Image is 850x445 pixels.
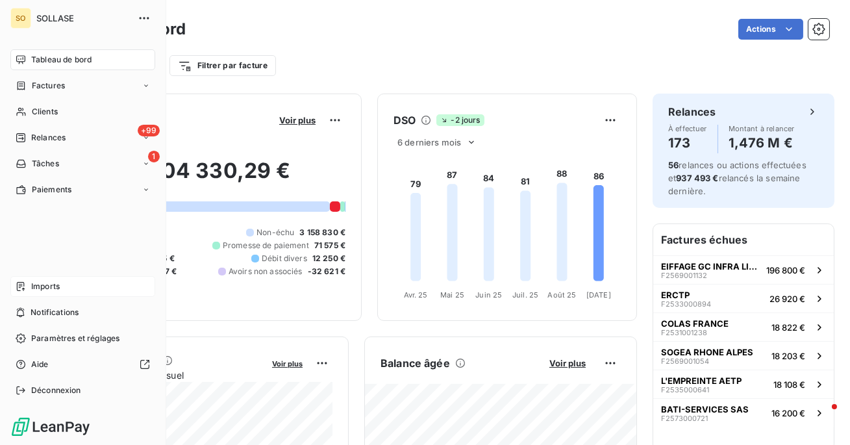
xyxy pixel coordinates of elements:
span: +99 [138,125,160,136]
a: Aide [10,354,155,375]
span: F2531001238 [661,329,707,337]
span: À effectuer [668,125,707,133]
span: Déconnexion [31,385,81,396]
span: Notifications [31,307,79,318]
button: Voir plus [275,114,319,126]
tspan: [DATE] [586,290,611,299]
span: Clients [32,106,58,118]
span: SOLLASE [36,13,130,23]
span: relances ou actions effectuées et relancés la semaine dernière. [668,160,806,196]
span: SOGEA RHONE ALPES [661,347,753,357]
span: COLAS FRANCE [661,318,729,329]
span: Aide [31,359,49,370]
span: 26 920 € [769,294,805,304]
span: Factures [32,80,65,92]
span: Voir plus [272,359,303,368]
h6: Relances [668,104,716,120]
span: Tableau de bord [31,54,92,66]
span: ERCTP [661,290,690,300]
span: Promesse de paiement [223,240,309,251]
span: F2569001132 [661,272,707,279]
span: -32 621 € [308,266,345,277]
h6: Factures échues [653,224,834,255]
button: Actions [738,19,803,40]
span: F2573000721 [661,414,708,422]
button: ERCTPF253300089426 920 € [653,284,834,312]
h4: 1,476 M € [729,133,795,153]
h4: 173 [668,133,707,153]
span: 16 200 € [771,408,805,418]
span: 196 800 € [766,265,805,275]
span: 18 822 € [771,322,805,333]
button: EIFFAGE GC INFRA LINEAIRESF2569001132196 800 € [653,255,834,284]
span: 3 158 830 € [299,227,345,238]
span: 6 derniers mois [397,137,461,147]
button: Voir plus [268,357,306,369]
tspan: Avr. 25 [404,290,428,299]
span: EIFFAGE GC INFRA LINEAIRES [661,261,761,272]
button: COLAS FRANCEF253100123818 822 € [653,312,834,341]
h6: Balance âgée [381,355,450,371]
span: Non-échu [256,227,294,238]
img: Logo LeanPay [10,416,91,437]
span: Paiements [32,184,71,196]
span: 1 [148,151,160,162]
span: Montant à relancer [729,125,795,133]
tspan: Août 25 [547,290,576,299]
tspan: Mai 25 [440,290,464,299]
span: Relances [31,132,66,144]
button: L'EMPREINTE AETPF253500064118 108 € [653,370,834,398]
span: L'EMPREINTE AETP [661,375,742,386]
span: Voir plus [279,115,316,125]
span: 18 203 € [771,351,805,361]
button: Filtrer par facture [169,55,276,76]
tspan: Juil. 25 [512,290,538,299]
span: Paramètres et réglages [31,333,119,344]
h2: 4 304 330,29 € [73,158,345,197]
span: BATI-SERVICES SAS [661,404,749,414]
button: SOGEA RHONE ALPESF256900105418 203 € [653,341,834,370]
tspan: Juin 25 [475,290,502,299]
span: F2533000894 [661,300,711,308]
span: Chiffre d'affaires mensuel [73,368,263,382]
span: 18 108 € [773,379,805,390]
span: F2535000641 [661,386,709,394]
span: Débit divers [262,253,307,264]
span: F2569001054 [661,357,709,365]
span: 56 [668,160,679,170]
span: Tâches [32,158,59,170]
span: 937 493 € [676,173,718,183]
span: Imports [31,281,60,292]
span: -2 jours [436,114,484,126]
span: Voir plus [549,358,586,368]
button: Voir plus [545,357,590,369]
span: Avoirs non associés [229,266,303,277]
button: BATI-SERVICES SASF257300072116 200 € [653,398,834,427]
div: SO [10,8,31,29]
h6: DSO [394,112,416,128]
span: 71 575 € [314,240,345,251]
iframe: Intercom live chat [806,401,837,432]
span: 12 250 € [312,253,345,264]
